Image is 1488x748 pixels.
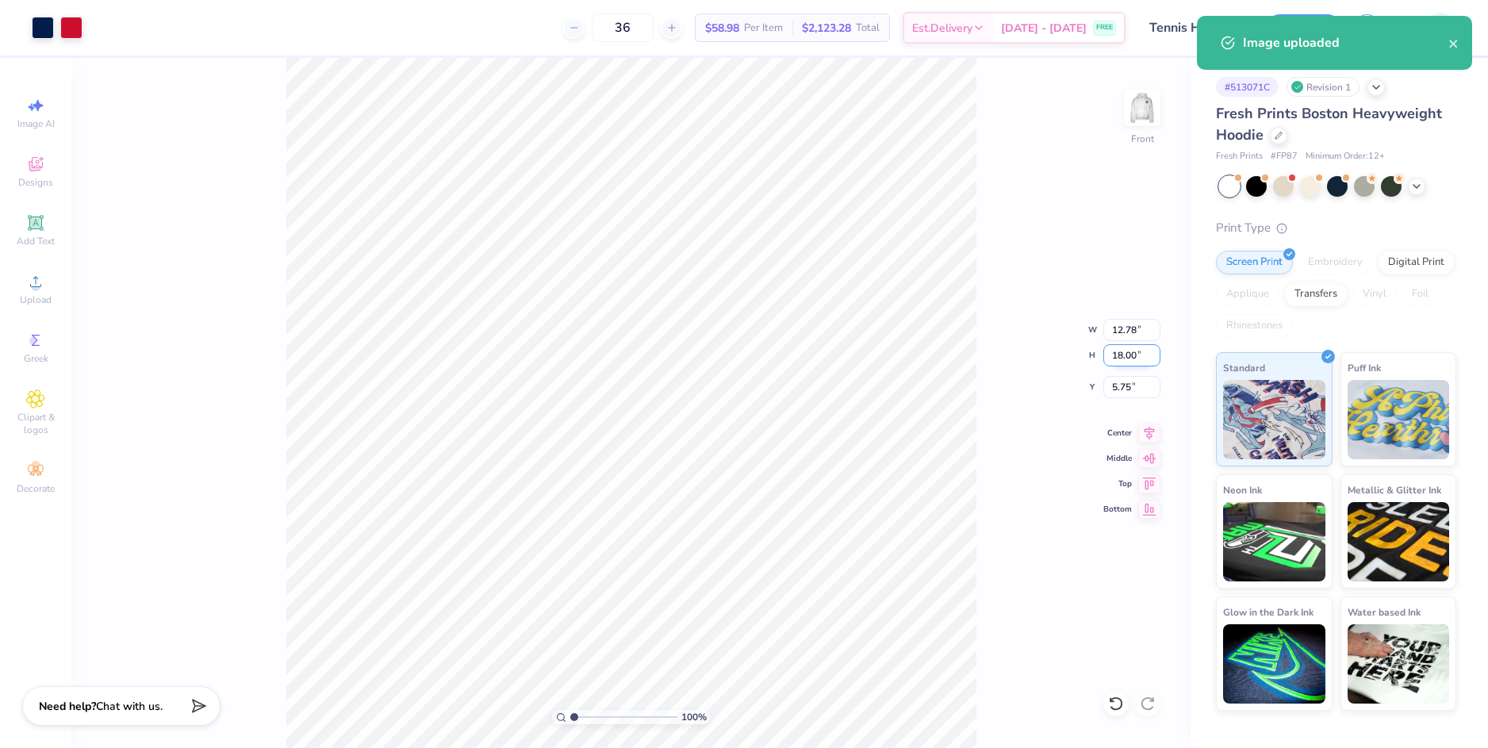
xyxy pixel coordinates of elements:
span: Water based Ink [1348,604,1421,620]
div: Embroidery [1298,251,1373,274]
span: Puff Ink [1348,359,1381,376]
span: Clipart & logos [8,411,63,436]
span: Minimum Order: 12 + [1306,150,1385,163]
div: Image uploaded [1243,33,1448,52]
span: # FP87 [1271,150,1298,163]
span: Add Text [17,235,55,247]
div: Front [1131,132,1154,146]
img: Metallic & Glitter Ink [1348,502,1450,581]
span: Metallic & Glitter Ink [1348,481,1441,498]
img: Puff Ink [1348,380,1450,459]
span: Designs [18,176,53,189]
span: Upload [20,293,52,306]
span: Fresh Prints Boston Heavyweight Hoodie [1216,104,1442,144]
div: # 513071C [1216,77,1279,97]
input: Untitled Design [1137,12,1254,44]
div: Rhinestones [1216,314,1293,338]
span: Total [856,20,880,36]
span: FREE [1096,22,1113,33]
img: Neon Ink [1223,502,1325,581]
span: Standard [1223,359,1265,376]
span: $2,123.28 [802,20,851,36]
div: Foil [1402,282,1439,306]
div: Vinyl [1352,282,1397,306]
span: $58.98 [705,20,739,36]
span: Greek [24,352,48,365]
img: Front [1126,92,1158,124]
img: Glow in the Dark Ink [1223,624,1325,704]
div: Print Type [1216,219,1456,237]
span: Est. Delivery [912,20,972,36]
span: Per Item [744,20,783,36]
span: Bottom [1103,504,1132,515]
span: [DATE] - [DATE] [1001,20,1087,36]
span: Center [1103,428,1132,439]
input: – – [592,13,654,42]
div: Revision 1 [1287,77,1360,97]
span: Top [1103,478,1132,489]
img: Standard [1223,380,1325,459]
span: Chat with us. [96,699,163,714]
div: Screen Print [1216,251,1293,274]
div: Applique [1216,282,1279,306]
span: Middle [1103,453,1132,464]
button: close [1448,33,1459,52]
div: Transfers [1284,282,1348,306]
strong: Need help? [39,699,96,714]
span: Image AI [17,117,55,130]
span: Neon Ink [1223,481,1262,498]
img: Water based Ink [1348,624,1450,704]
div: Digital Print [1378,251,1455,274]
span: Glow in the Dark Ink [1223,604,1314,620]
span: Fresh Prints [1216,150,1263,163]
span: Decorate [17,482,55,495]
span: 100 % [681,710,707,724]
